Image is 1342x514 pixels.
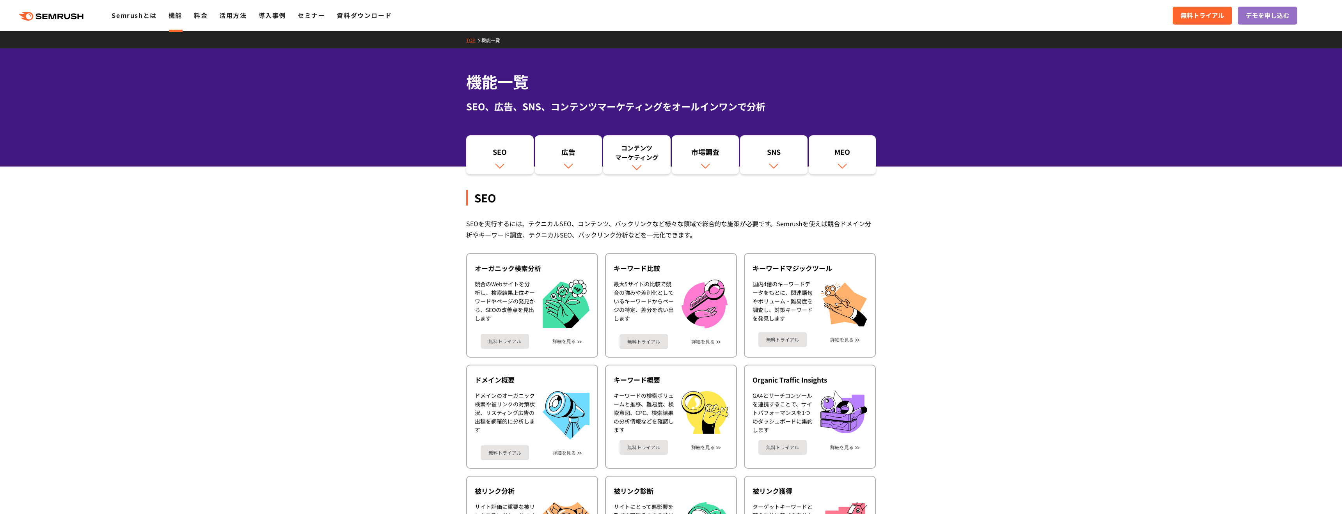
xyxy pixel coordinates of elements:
[813,147,872,160] div: MEO
[830,337,854,342] a: 詳細を見る
[552,450,576,456] a: 詳細を見る
[1173,7,1232,25] a: 無料トライアル
[676,147,735,160] div: 市場調査
[607,143,667,162] div: コンテンツ マーケティング
[830,445,854,450] a: 詳細を見る
[820,391,867,433] img: Organic Traffic Insights
[543,391,589,440] img: ドメイン概要
[475,264,589,273] div: オーガニック検索分析
[481,445,529,460] a: 無料トライアル
[753,391,813,434] div: GA4とサーチコンソールを連携することで、サイトパフォーマンスを1つのダッシュボードに集約します
[614,264,728,273] div: キーワード比較
[614,391,674,434] div: キーワードの検索ボリュームと推移、難易度、検索意図、CPC、検索結果の分析情報などを確認します
[535,135,602,174] a: 広告
[753,486,867,496] div: 被リンク獲得
[543,280,589,328] img: オーガニック検索分析
[475,391,535,440] div: ドメインのオーガニック検索や被リンクの対策状況、リスティング広告の出稿を網羅的に分析します
[620,334,668,349] a: 無料トライアル
[539,147,598,160] div: 広告
[1246,11,1289,21] span: デモを申し込む
[744,147,804,160] div: SNS
[337,11,392,20] a: 資料ダウンロード
[753,375,867,385] div: Organic Traffic Insights
[466,70,876,93] h1: 機能一覧
[809,135,876,174] a: MEO
[112,11,156,20] a: Semrushとは
[466,37,481,43] a: TOP
[620,440,668,455] a: 無料トライアル
[740,135,808,174] a: SNS
[603,135,671,174] a: コンテンツマーケティング
[466,190,876,206] div: SEO
[614,486,728,496] div: 被リンク診断
[672,135,739,174] a: 市場調査
[753,264,867,273] div: キーワードマジックツール
[466,135,534,174] a: SEO
[466,99,876,113] div: SEO、広告、SNS、コンテンツマーケティングをオールインワンで分析
[298,11,325,20] a: セミナー
[753,280,813,326] div: 国内4億のキーワードデータをもとに、関連語句やボリューム・難易度を調査し、対策キーワードを発見します
[1180,11,1224,21] span: 無料トライアル
[259,11,286,20] a: 導入事例
[481,37,506,43] a: 機能一覧
[682,280,728,328] img: キーワード比較
[691,339,715,344] a: 詳細を見る
[552,339,576,344] a: 詳細を見る
[219,11,247,20] a: 活用方法
[481,334,529,349] a: 無料トライアル
[1238,7,1297,25] a: デモを申し込む
[820,280,867,326] img: キーワードマジックツール
[758,440,807,455] a: 無料トライアル
[614,375,728,385] div: キーワード概要
[470,147,530,160] div: SEO
[691,445,715,450] a: 詳細を見る
[169,11,182,20] a: 機能
[758,332,807,347] a: 無料トライアル
[475,486,589,496] div: 被リンク分析
[475,280,535,328] div: 競合のWebサイトを分析し、検索結果上位キーワードやページの発見から、SEOの改善点を見出します
[614,280,674,328] div: 最大5サイトの比較で競合の強みや差別化としているキーワードからページの特定、差分を洗い出します
[682,391,728,434] img: キーワード概要
[194,11,208,20] a: 料金
[475,375,589,385] div: ドメイン概要
[466,218,876,241] div: SEOを実行するには、テクニカルSEO、コンテンツ、バックリンクなど様々な領域で総合的な施策が必要です。Semrushを使えば競合ドメイン分析やキーワード調査、テクニカルSEO、バックリンク分析...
